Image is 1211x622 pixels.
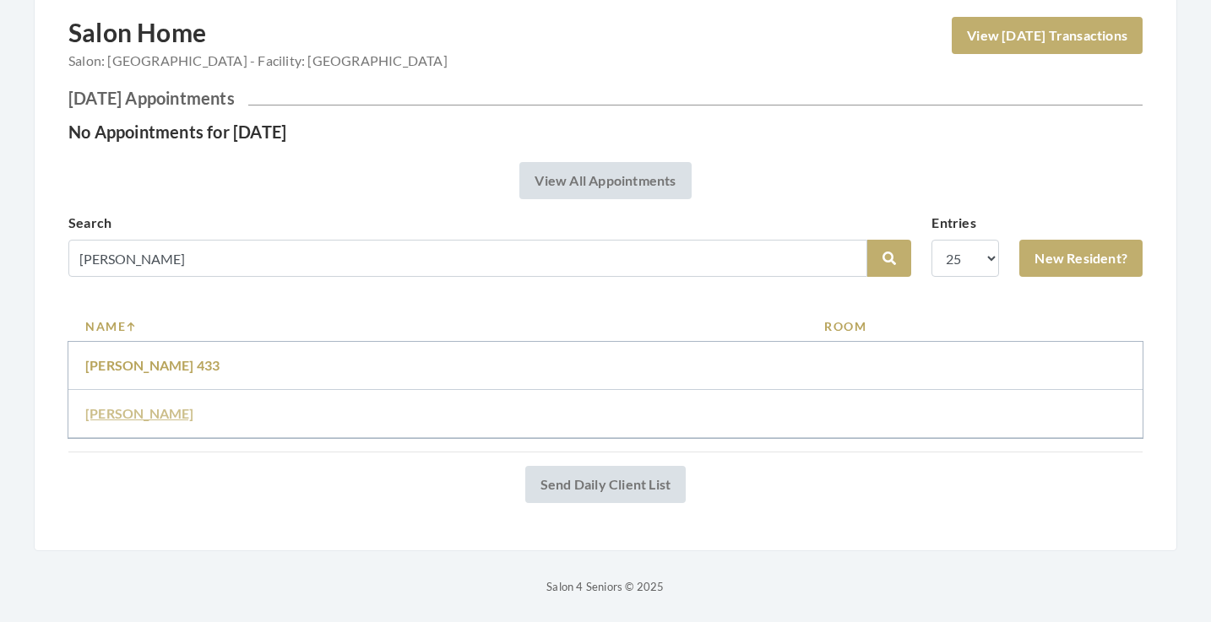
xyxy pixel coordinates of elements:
p: Salon 4 Seniors © 2025 [34,576,1177,597]
span: Salon: [GEOGRAPHIC_DATA] - Facility: [GEOGRAPHIC_DATA] [68,51,448,71]
a: New Resident? [1019,240,1143,277]
h2: Salon Home [68,17,448,81]
a: View All Appointments [519,162,691,199]
a: [PERSON_NAME] 433 [85,357,220,373]
input: Search by name or room number [68,240,867,277]
a: Send Daily Client List [525,466,686,503]
label: Search [68,213,111,233]
a: Room [824,317,1126,335]
h4: No Appointments for [DATE] [68,122,1143,142]
h2: [DATE] Appointments [68,88,1143,108]
label: Entries [931,213,975,233]
a: [PERSON_NAME] [85,405,194,421]
a: Name [85,317,790,335]
a: View [DATE] Transactions [952,17,1143,54]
